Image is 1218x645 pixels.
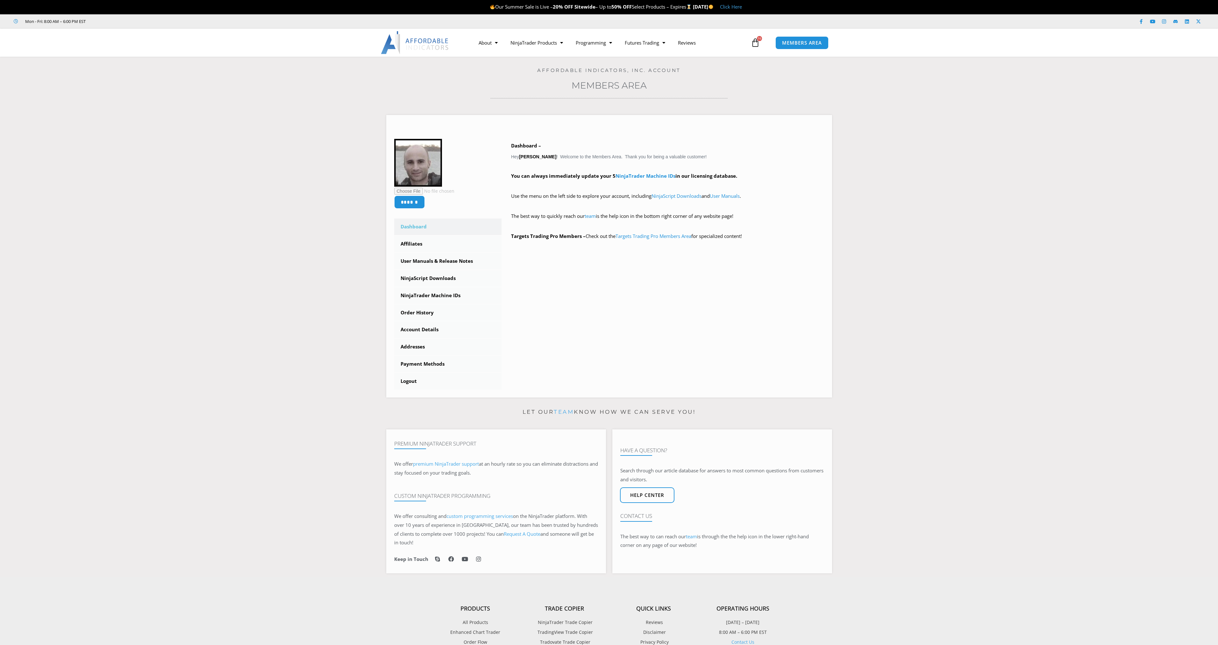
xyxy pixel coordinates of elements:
h4: Products [431,605,520,612]
span: Mon - Fri: 8:00 AM – 6:00 PM EST [24,18,86,25]
h4: Premium NinjaTrader Support [394,441,598,447]
a: Contact Us [731,639,754,645]
a: Members Area [572,80,647,91]
a: team [686,533,697,540]
a: team [585,213,596,219]
a: Logout [394,373,502,390]
img: LogoAI | Affordable Indicators – NinjaTrader [381,31,449,54]
strong: [DATE] [693,4,714,10]
a: NinjaTrader Machine IDs [616,173,675,179]
p: [DATE] – [DATE] [698,618,787,627]
a: NinjaScript Downloads [652,193,702,199]
a: custom programming services [446,513,513,519]
a: Affiliates [394,236,502,252]
span: We offer [394,461,413,467]
a: Dashboard [394,219,502,235]
img: 🔥 [490,4,495,9]
h4: Quick Links [609,605,698,612]
a: Reviews [609,618,698,627]
a: User Manuals [710,193,740,199]
a: NinjaScript Downloads [394,270,502,287]
a: About [472,35,504,50]
a: NinjaTrader Trade Copier [520,618,609,627]
strong: 20% OFF [553,4,573,10]
a: Reviews [672,35,702,50]
a: Payment Methods [394,356,502,372]
span: All Products [463,618,488,627]
span: NinjaTrader Trade Copier [536,618,593,627]
a: TradingView Trade Copier [520,628,609,636]
a: premium NinjaTrader support [413,461,479,467]
img: 🌞 [709,4,713,9]
h4: Operating Hours [698,605,787,612]
a: Futures Trading [618,35,672,50]
a: Request A Quote [504,531,540,537]
strong: Targets Trading Pro Members – [511,233,586,239]
a: Targets Trading Pro Members Area [616,233,691,239]
strong: 50% OFF [611,4,632,10]
a: Click Here [720,4,742,10]
strong: You can always immediately update your 5 in our licensing database. [511,173,737,179]
nav: Menu [472,35,749,50]
a: Disclaimer [609,628,698,636]
span: MEMBERS AREA [782,40,822,45]
p: Use the menu on the left side to explore your account, including and . [511,192,824,210]
a: Programming [569,35,618,50]
a: Order History [394,305,502,321]
a: User Manuals & Release Notes [394,253,502,269]
iframe: Customer reviews powered by Trustpilot [95,18,190,25]
a: 16 [741,33,769,52]
p: Let our know how we can serve you! [386,407,832,417]
p: Search through our article database for answers to most common questions from customers and visit... [620,466,824,484]
b: Dashboard – [511,142,541,149]
a: Affordable Indicators, Inc. Account [537,67,681,73]
a: Help center [620,487,674,503]
a: team [554,409,574,415]
a: All Products [431,618,520,627]
a: MEMBERS AREA [775,36,829,49]
span: Enhanced Chart Trader [450,628,500,636]
span: TradingView Trade Copier [536,628,593,636]
span: Our Summer Sale is Live – – Up to Select Products – Expires [490,4,693,10]
h6: Keep in Touch [394,556,428,562]
div: Hey ! Welcome to the Members Area. Thank you for being a valuable customer! [511,141,824,241]
p: The best way to can reach our is through the the help icon in the lower right-hand corner on any ... [620,532,824,550]
nav: Account pages [394,219,502,389]
span: Reviews [644,618,663,627]
a: NinjaTrader Machine IDs [394,287,502,304]
p: Check out the for specialized content! [511,232,824,241]
p: 8:00 AM – 6:00 PM EST [698,628,787,636]
a: NinjaTrader Products [504,35,569,50]
img: ⌛ [687,4,691,9]
img: 71d51b727fd0980defc0926a584480a80dca29e5385b7c6ff19b9310cf076714 [394,139,442,187]
strong: [PERSON_NAME] [519,154,556,159]
span: at an hourly rate so you can eliminate distractions and stay focused on your trading goals. [394,461,598,476]
span: Disclaimer [642,628,666,636]
h4: Trade Copier [520,605,609,612]
p: The best way to quickly reach our is the help icon in the bottom right corner of any website page! [511,212,824,230]
h4: Have A Question? [620,447,824,454]
a: Account Details [394,321,502,338]
a: Addresses [394,339,502,355]
h4: Contact Us [620,513,824,519]
span: 16 [757,36,762,41]
span: We offer consulting and [394,513,513,519]
strong: Sitewide [574,4,595,10]
a: Enhanced Chart Trader [431,628,520,636]
span: Help center [630,493,664,498]
h4: Custom NinjaTrader Programming [394,493,598,499]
